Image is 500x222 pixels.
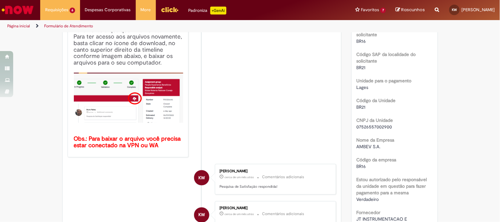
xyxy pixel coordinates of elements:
[357,65,366,70] span: BR21
[357,84,368,90] span: Lages
[357,137,395,143] b: Nome da Empresa
[357,25,413,38] b: Código SAP da empresa do solicitante
[361,7,379,13] span: Favoritos
[74,73,184,123] img: x_mdbda_azure_blob.picture2.png
[401,7,425,13] span: Rascunhos
[357,144,381,150] span: AMBEV S.A.
[357,196,379,202] span: Verdadeiro
[210,7,226,14] p: +GenAi
[85,7,131,13] span: Despesas Corporativas
[357,51,416,64] b: Código SAP da localidade do solicitante
[224,175,254,179] time: 27/08/2025 09:55:09
[357,117,393,123] b: CNPJ da Unidade
[141,7,151,13] span: More
[220,169,329,173] div: [PERSON_NAME]
[452,8,457,12] span: KW
[7,23,30,29] a: Página inicial
[357,163,366,169] span: BR16
[74,135,183,149] b: Obs.: Para baixar o arquivo você precisa estar conectado na VPN ou WA
[357,38,366,44] span: BR16
[45,7,68,13] span: Requisições
[194,170,209,185] div: Katiane Weronezi
[224,212,254,216] span: cerca de um mês atrás
[396,7,425,13] a: Rascunhos
[5,20,328,32] ul: Trilhas de página
[189,7,226,14] div: Padroniza
[220,184,329,189] p: Pesquisa de Satisfação respondida!
[357,209,381,215] b: Fornecedor
[70,8,75,13] span: 6
[357,97,396,103] b: Código da Unidade
[1,3,35,16] img: ServiceNow
[357,104,366,110] span: BR21
[262,174,304,180] small: Comentários adicionais
[462,7,495,13] span: [PERSON_NAME]
[357,157,397,163] b: Código da empresa
[262,211,304,217] small: Comentários adicionais
[380,8,386,13] span: 7
[357,177,427,196] b: Estou autorizado pelo responsável da unidade em questão para fazer pagamento para a mesma
[44,23,93,29] a: Formulário de Atendimento
[357,78,412,84] b: Unidade para o pagamento
[224,175,254,179] span: cerca de um mês atrás
[224,212,254,216] time: 27/08/2025 09:54:58
[161,5,179,14] img: click_logo_yellow_360x200.png
[357,124,392,130] span: 07526557002900
[198,170,205,186] span: KW
[220,207,329,210] div: [PERSON_NAME]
